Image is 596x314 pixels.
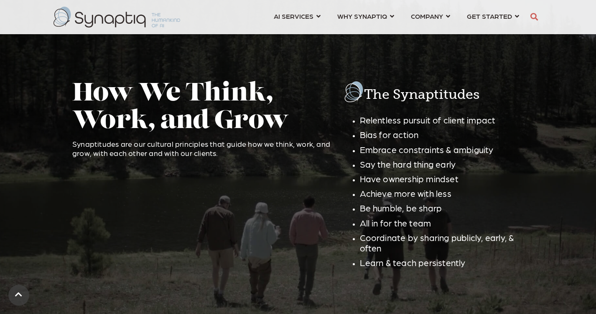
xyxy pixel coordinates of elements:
p: Coordinate by sharing publicly, early, & often [360,232,524,253]
p: Synaptitudes are our cultural principles that guide how we think, work, and grow, with each other... [72,139,331,157]
p: Have ownership mindset [360,173,524,184]
p: Bias for action [360,129,524,140]
a: AI SERVICES [274,8,321,24]
p: Relentless pursuit of client impact [360,115,524,125]
p: Embrace constraints & ambiguity [360,144,524,155]
nav: menu [265,2,527,32]
span: GET STARTED [467,10,512,22]
p: All in for the team [360,218,524,228]
p: Achieve more with less [360,188,524,198]
span: AI SERVICES [274,10,313,22]
a: WHY SYNAPTIQ [337,8,394,24]
span: COMPANY [411,10,443,22]
span: WHY SYNAPTIQ [337,10,387,22]
p: Learn & teach persistently [360,257,524,268]
img: synaptiq logo-2 [53,7,180,28]
h2: How We Think, Work, and Grow [72,80,331,136]
img: BIG-Butterflylogo-Artic-White01-01 [343,80,364,103]
a: COMPANY [411,8,450,24]
a: GET STARTED [467,8,519,24]
p: Say the hard thing early [360,159,524,169]
p: Be humble, be sharp [360,203,524,213]
h3: The Synaptitudes [343,80,524,103]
